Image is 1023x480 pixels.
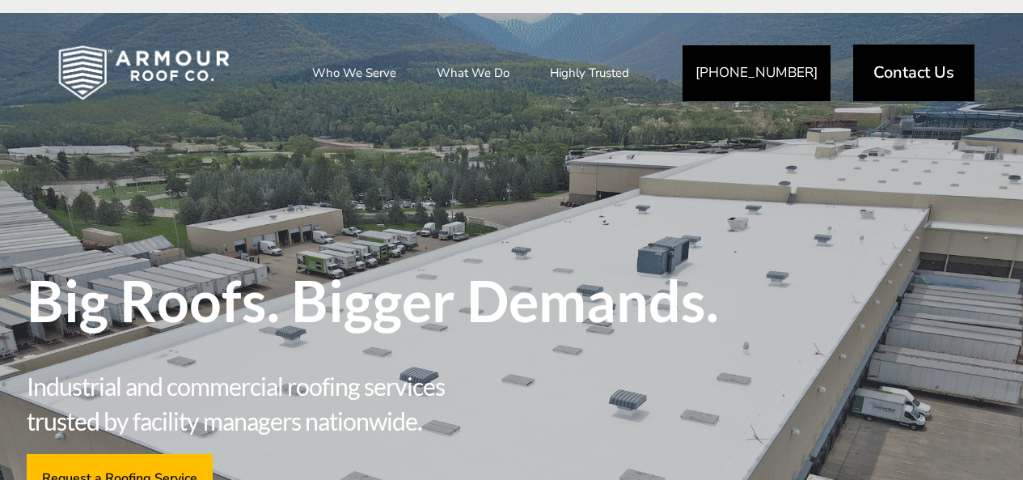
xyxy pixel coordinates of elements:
[683,45,831,101] a: [PHONE_NUMBER]
[873,65,954,81] span: Contact Us
[534,53,645,93] a: Highly Trusted
[27,369,512,438] span: Industrial and commercial roofing services trusted by facility managers nationwide.
[421,53,526,93] a: What We Do
[853,45,974,101] a: Contact Us
[27,272,997,329] span: Big Roofs. Bigger Demands.
[32,32,256,113] img: Industrial and Commercial Roofing Company | Armour Roof Co.
[296,53,412,93] a: Who We Serve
